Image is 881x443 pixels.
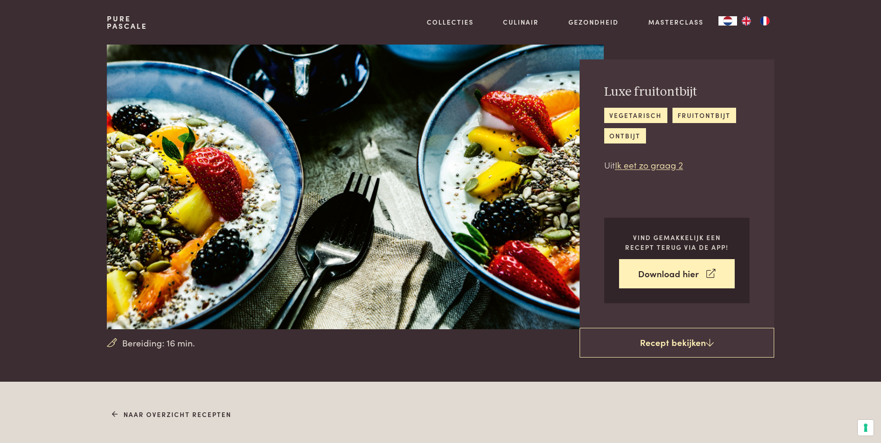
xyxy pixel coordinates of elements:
[427,17,474,27] a: Collecties
[604,84,750,100] h2: Luxe fruitontbijt
[568,17,619,27] a: Gezondheid
[756,16,774,26] a: FR
[112,410,231,419] a: Naar overzicht recepten
[107,31,603,329] img: Luxe fruitontbijt
[718,16,737,26] a: NL
[672,108,736,123] a: fruitontbijt
[737,16,756,26] a: EN
[718,16,774,26] aside: Language selected: Nederlands
[858,420,874,436] button: Uw voorkeuren voor toestemming voor trackingtechnologieën
[503,17,539,27] a: Culinair
[580,328,774,358] a: Recept bekijken
[122,336,195,350] span: Bereiding: 16 min.
[615,158,683,171] a: Ik eet zo graag 2
[648,17,704,27] a: Masterclass
[737,16,774,26] ul: Language list
[604,128,646,143] a: ontbijt
[107,15,147,30] a: PurePascale
[604,108,667,123] a: vegetarisch
[604,158,750,172] p: Uit
[718,16,737,26] div: Language
[619,233,735,252] p: Vind gemakkelijk een recept terug via de app!
[619,259,735,288] a: Download hier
